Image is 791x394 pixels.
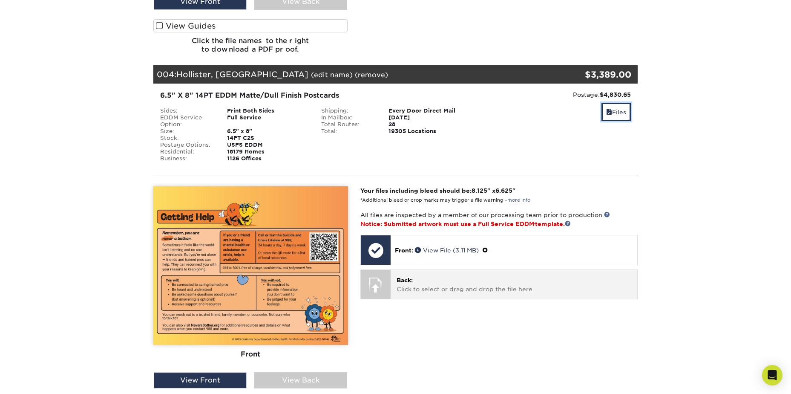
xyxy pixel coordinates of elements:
strong: Your files including bleed should be: " x " [360,187,515,194]
div: [DATE] [382,114,476,121]
small: *Additional bleed or crop marks may trigger a file warning – [360,197,530,203]
div: View Front [154,372,247,388]
div: In Mailbox: [315,114,382,121]
div: Total: [315,128,382,135]
div: 28 [382,121,476,128]
div: 14PT C2S [221,135,315,142]
div: Print Both Sides [221,107,315,114]
div: 19305 Locations [382,128,476,135]
div: Every Door Direct Mail [382,107,476,114]
div: 004: [153,65,557,84]
div: 6.5" x 8" [221,128,315,135]
div: USPS EDDM [221,142,315,148]
div: Residential: [154,148,221,155]
div: Shipping: [315,107,382,114]
span: files [606,109,612,116]
a: more info [507,197,530,203]
div: 6.5" X 8" 14PT EDDM Matte/Dull Finish Postcards [160,90,470,101]
label: View Guides [153,19,348,32]
a: (edit name) [311,71,353,79]
span: Hollister, [GEOGRAPHIC_DATA] [176,70,308,79]
strong: $4,830.65 [600,91,631,98]
a: Files [601,103,631,121]
div: View Back [254,372,347,388]
h6: Click the file names to the right to download a PDF proof. [153,37,348,60]
div: Front [153,345,348,364]
a: (remove) [355,71,388,79]
div: Postage: [483,90,631,99]
div: Sides: [154,107,221,114]
div: EDDM Service Option: [154,114,221,128]
div: $3,389.00 [557,68,632,81]
span: Notice: Submitted artwork must use a Full Service EDDM template. [360,220,571,227]
span: 8.125 [472,187,487,194]
div: 1126 Offices [221,155,315,162]
div: Open Intercom Messenger [762,365,782,385]
span: 6.625 [495,187,512,194]
p: Click to select or drag and drop the file here. [397,276,631,293]
span: Back: [397,277,413,284]
span: ® [534,223,535,225]
p: All files are inspected by a member of our processing team prior to production. [360,211,638,228]
a: View File (3.11 MB) [415,247,479,254]
div: Size: [154,128,221,135]
div: Postage Options: [154,142,221,148]
div: Business: [154,155,221,162]
div: 18179 Homes [221,148,315,155]
span: Front: [395,247,413,254]
div: Full Service [221,114,315,128]
div: Total Routes: [315,121,382,128]
div: Stock: [154,135,221,142]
